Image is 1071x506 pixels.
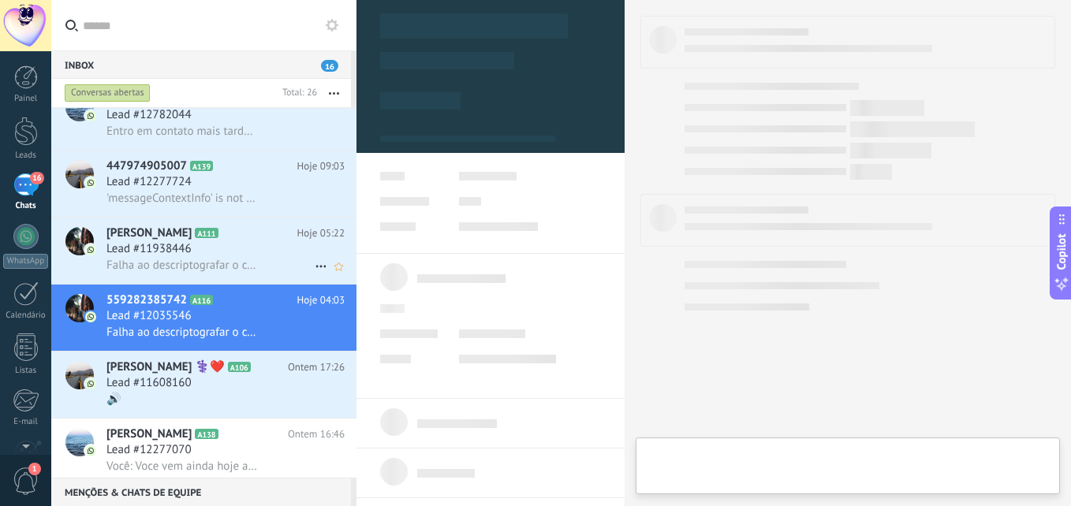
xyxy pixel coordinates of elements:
img: icon [85,110,96,121]
span: 'messageContextInfo' is not yet supported. Use your device to view this message. [106,191,258,206]
div: Calendário [3,311,49,321]
a: avataricon[PERSON_NAME] ‍⚕️❤️A106Ontem 17:26Lead #11608160🔊 [51,352,356,418]
span: Ontem 17:26 [288,359,345,375]
span: Falha ao descriptografar o conteúdo da mensagem. A mensagem não pode ser lida aqui. Visualize-a n... [106,325,258,340]
div: E-mail [3,417,49,427]
span: Entro em contato mais tarde pois estou no trabalho agora [106,124,258,139]
span: A111 [195,228,218,238]
img: icon [85,177,96,188]
a: avataricon447974905007A139Hoje 09:03Lead #12277724'messageContextInfo' is not yet supported. Use ... [51,151,356,217]
span: A138 [195,429,218,439]
span: Lead #12035546 [106,308,192,324]
a: avataricon[PERSON_NAME]A111Hoje 05:22Lead #11938446Falha ao descriptografar o conteúdo da mensage... [51,218,356,284]
div: Conversas abertas [65,84,151,102]
span: A106 [228,362,251,372]
div: WhatsApp [3,254,48,269]
a: avataricon559282385742A116Hoje 04:03Lead #12035546Falha ao descriptografar o conteúdo da mensagem... [51,285,356,351]
span: Você: Voce vem ainda hoje amor? Ficamos ate as 18:30 [106,459,258,474]
div: Chats [3,201,49,211]
div: Painel [3,94,49,104]
span: A139 [190,161,213,171]
a: avatariconLead #12782044Entro em contato mais tarde pois estou no trabalho agora [51,84,356,150]
div: Menções & Chats de equipe [51,478,351,506]
span: 16 [321,60,338,72]
span: 1 [28,463,41,475]
span: 🔊 [106,392,121,407]
span: 447974905007 [106,158,187,174]
span: Copilot [1054,234,1069,270]
span: Falha ao descriptografar o conteúdo da mensagem. A mensagem não pode ser lida aqui. Visualize-a n... [106,258,258,273]
div: Listas [3,366,49,376]
span: Lead #12782044 [106,107,192,123]
span: [PERSON_NAME] [106,426,192,442]
span: Hoje 04:03 [297,292,345,308]
span: A116 [190,295,213,305]
button: Mais [317,79,351,107]
span: Lead #12277724 [106,174,192,190]
span: Lead #11938446 [106,241,192,257]
img: icon [85,378,96,389]
div: Total: 26 [276,85,317,101]
span: Hoje 05:22 [297,225,345,241]
span: Lead #11608160 [106,375,192,391]
div: Leads [3,151,49,161]
img: icon [85,244,96,255]
span: [PERSON_NAME] ‍⚕️❤️ [106,359,225,375]
span: 559282385742 [106,292,187,308]
div: Inbox [51,50,351,79]
span: Hoje 09:03 [297,158,345,174]
span: Lead #12277070 [106,442,192,458]
a: avataricon[PERSON_NAME]A138Ontem 16:46Lead #12277070Você: Voce vem ainda hoje amor? Ficamos ate a... [51,419,356,485]
span: Ontem 16:46 [288,426,345,442]
span: [PERSON_NAME] [106,225,192,241]
span: 16 [30,172,43,184]
img: icon [85,445,96,456]
img: icon [85,311,96,322]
